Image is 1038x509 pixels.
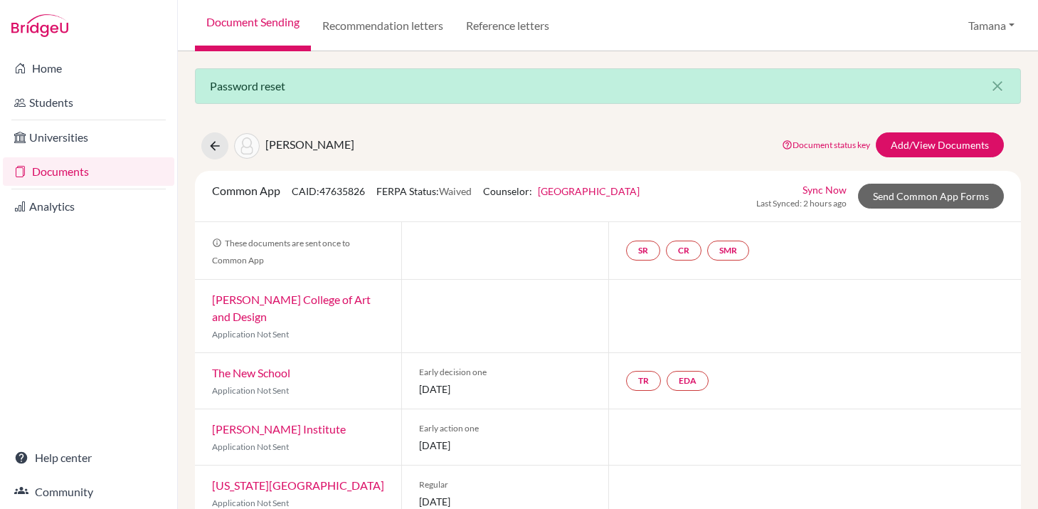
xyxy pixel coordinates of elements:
[756,197,847,210] span: Last Synced: 2 hours ago
[195,68,1021,104] div: Password reset
[212,366,290,379] a: The New School
[419,382,591,397] span: [DATE]
[3,88,174,117] a: Students
[483,185,640,197] span: Counselor:
[11,14,68,37] img: Bridge-U
[439,185,472,197] span: Waived
[212,184,280,197] span: Common App
[667,371,709,391] a: EDA
[626,371,661,391] a: TR
[212,385,289,396] span: Application Not Sent
[3,192,174,221] a: Analytics
[212,238,350,266] span: These documents are sent once to Common App
[975,69,1020,103] button: Close
[419,438,591,453] span: [DATE]
[419,366,591,379] span: Early decision one
[212,498,289,508] span: Application Not Sent
[3,157,174,186] a: Documents
[212,293,371,323] a: [PERSON_NAME] College of Art and Design
[376,185,472,197] span: FERPA Status:
[212,441,289,452] span: Application Not Sent
[707,241,749,261] a: SMR
[803,182,847,197] a: Sync Now
[876,132,1004,157] a: Add/View Documents
[989,78,1006,95] i: close
[858,184,1004,209] a: Send Common App Forms
[419,478,591,491] span: Regular
[212,478,384,492] a: [US_STATE][GEOGRAPHIC_DATA]
[419,494,591,509] span: [DATE]
[782,140,870,150] a: Document status key
[3,444,174,472] a: Help center
[265,137,354,151] span: [PERSON_NAME]
[3,123,174,152] a: Universities
[292,185,365,197] span: CAID: 47635826
[3,478,174,506] a: Community
[626,241,660,261] a: SR
[666,241,701,261] a: CR
[212,329,289,340] span: Application Not Sent
[3,54,174,83] a: Home
[962,12,1021,39] button: Tamana
[212,422,346,436] a: [PERSON_NAME] Institute
[538,185,640,197] a: [GEOGRAPHIC_DATA]
[419,422,591,435] span: Early action one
